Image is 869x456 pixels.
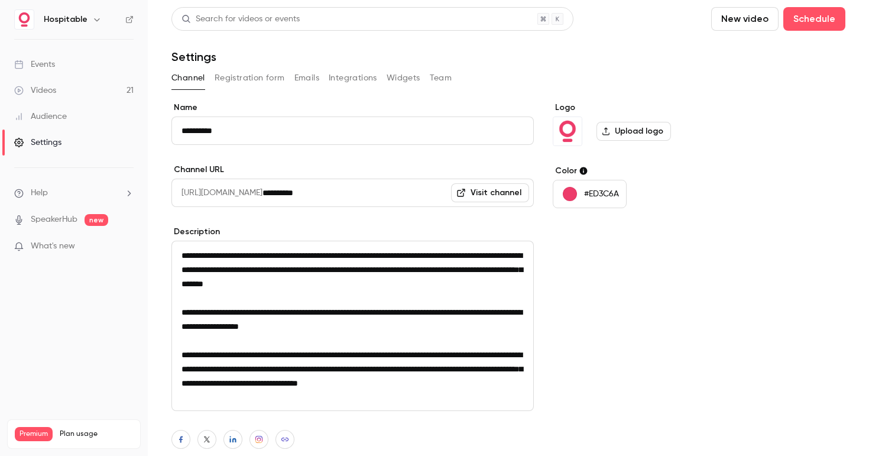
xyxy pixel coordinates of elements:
[171,164,534,176] label: Channel URL
[711,7,779,31] button: New video
[14,59,55,70] div: Events
[294,69,319,88] button: Emails
[15,427,53,441] span: Premium
[451,183,529,202] a: Visit channel
[171,69,205,88] button: Channel
[215,69,285,88] button: Registration form
[171,50,216,64] h1: Settings
[31,187,48,199] span: Help
[329,69,377,88] button: Integrations
[553,165,734,177] label: Color
[430,69,452,88] button: Team
[14,111,67,122] div: Audience
[85,214,108,226] span: new
[387,69,420,88] button: Widgets
[783,7,845,31] button: Schedule
[596,122,671,141] label: Upload logo
[171,102,534,114] label: Name
[31,240,75,253] span: What's new
[14,85,56,96] div: Videos
[181,13,300,25] div: Search for videos or events
[553,117,582,145] img: Hospitable
[14,187,134,199] li: help-dropdown-opener
[14,137,61,148] div: Settings
[553,180,627,208] button: #ED3C6A
[553,102,734,114] label: Logo
[60,429,133,439] span: Plan usage
[31,214,77,226] a: SpeakerHub
[171,226,534,238] label: Description
[44,14,87,25] h6: Hospitable
[15,10,34,29] img: Hospitable
[584,188,619,200] p: #ED3C6A
[171,179,262,207] span: [URL][DOMAIN_NAME]
[119,241,134,252] iframe: Noticeable Trigger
